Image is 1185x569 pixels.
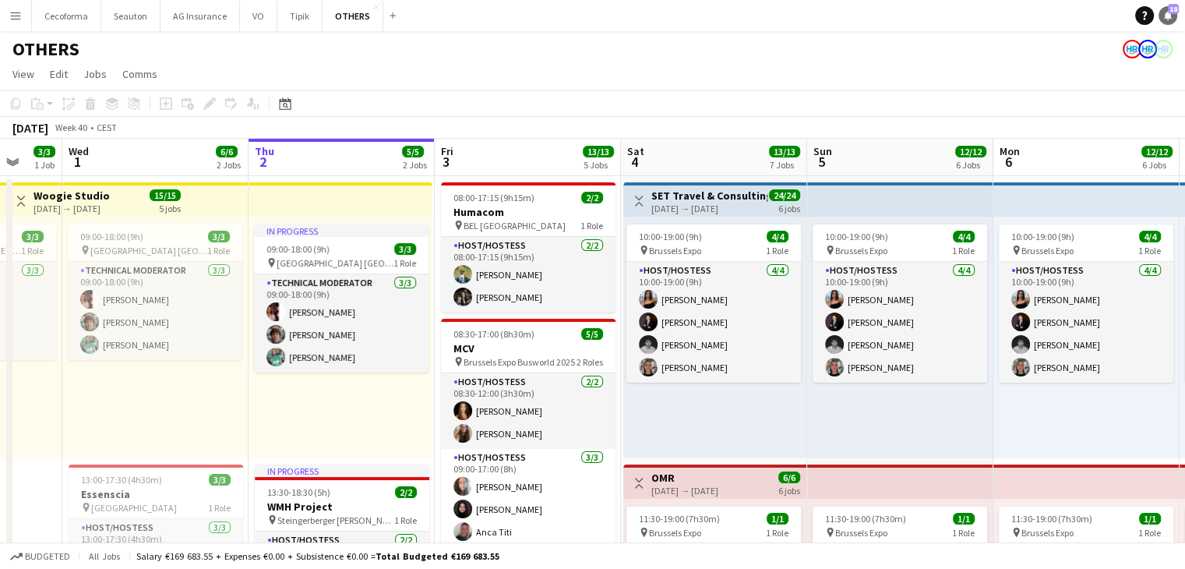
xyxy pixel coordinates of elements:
[439,153,453,171] span: 3
[277,514,394,526] span: Steingerberger [PERSON_NAME] Hotel
[97,122,117,133] div: CEST
[626,262,801,383] app-card-role: Host/Hostess4/410:00-19:00 (9h)[PERSON_NAME][PERSON_NAME][PERSON_NAME][PERSON_NAME]
[90,245,207,256] span: [GEOGRAPHIC_DATA] [GEOGRAPHIC_DATA]
[68,262,242,360] app-card-role: Technical Moderator3/309:00-18:00 (9h)[PERSON_NAME][PERSON_NAME][PERSON_NAME]
[1138,245,1161,256] span: 1 Role
[207,245,230,256] span: 1 Role
[32,1,101,31] button: Cecoforma
[441,319,615,547] app-job-card: 08:30-17:00 (8h30m)5/5MCV Brussels Expo Busworld 20252 RolesHost/Hostess2/208:30-12:00 (3h30m)[PE...
[403,159,427,171] div: 2 Jobs
[91,502,177,514] span: [GEOGRAPHIC_DATA]
[999,262,1173,383] app-card-role: Host/Hostess4/410:00-19:00 (9h)[PERSON_NAME][PERSON_NAME][PERSON_NAME][PERSON_NAME]
[441,205,615,219] h3: Humacom
[584,159,613,171] div: 5 Jobs
[1021,527,1074,539] span: Brussels Expo
[999,224,1173,383] app-job-card: 10:00-19:00 (9h)4/4 Brussels Expo1 RoleHost/Hostess4/410:00-19:00 (9h)[PERSON_NAME][PERSON_NAME][...
[252,153,274,171] span: 2
[277,1,323,31] button: Tipik
[1123,40,1141,58] app-user-avatar: HR Team
[81,474,162,486] span: 13:00-17:30 (4h30m)
[577,356,603,368] span: 2 Roles
[626,224,801,383] app-job-card: 10:00-19:00 (9h)4/4 Brussels Expo1 RoleHost/Hostess4/410:00-19:00 (9h)[PERSON_NAME][PERSON_NAME][...
[766,245,788,256] span: 1 Role
[51,122,90,133] span: Week 40
[394,243,416,255] span: 3/3
[1138,40,1157,58] app-user-avatar: HR Team
[266,243,330,255] span: 09:00-18:00 (9h)
[68,224,242,360] app-job-card: 09:00-18:00 (9h)3/3 [GEOGRAPHIC_DATA] [GEOGRAPHIC_DATA]1 RoleTechnical Moderator3/309:00-18:00 (9...
[1139,513,1161,525] span: 1/1
[393,257,416,269] span: 1 Role
[813,224,987,383] div: 10:00-19:00 (9h)4/4 Brussels Expo1 RoleHost/Hostess4/410:00-19:00 (9h)[PERSON_NAME][PERSON_NAME][...
[441,449,615,547] app-card-role: Host/Hostess3/309:00-17:00 (8h)[PERSON_NAME][PERSON_NAME]Anca Titi
[1138,527,1161,539] span: 1 Role
[453,328,534,340] span: 08:30-17:00 (8h30m)
[255,500,429,514] h3: WMH Project
[835,527,887,539] span: Brussels Expo
[6,64,41,84] a: View
[1021,245,1074,256] span: Brussels Expo
[12,67,34,81] span: View
[1168,4,1179,14] span: 18
[254,274,429,373] app-card-role: Technical Moderator3/309:00-18:00 (9h)[PERSON_NAME][PERSON_NAME][PERSON_NAME]
[122,67,157,81] span: Comms
[1011,231,1074,242] span: 10:00-19:00 (9h)
[277,257,393,269] span: [GEOGRAPHIC_DATA] [GEOGRAPHIC_DATA]
[441,144,453,158] span: Fri
[464,220,566,231] span: BEL [GEOGRAPHIC_DATA]
[1141,146,1173,157] span: 12/12
[953,231,975,242] span: 4/4
[267,486,330,498] span: 13:30-18:30 (5h)
[766,527,788,539] span: 1 Role
[441,237,615,313] app-card-role: Host/Hostess2/208:00-17:15 (9h15m)[PERSON_NAME][PERSON_NAME]
[1159,6,1177,25] a: 18
[770,159,799,171] div: 7 Jobs
[952,527,975,539] span: 1 Role
[627,144,644,158] span: Sat
[1000,144,1020,158] span: Mon
[639,231,702,242] span: 10:00-19:00 (9h)
[1154,40,1173,58] app-user-avatar: HR Team
[955,146,986,157] span: 12/12
[12,120,48,136] div: [DATE]
[453,192,534,203] span: 08:00-17:15 (9h15m)
[34,146,55,157] span: 3/3
[402,146,424,157] span: 5/5
[217,159,241,171] div: 2 Jobs
[50,67,68,81] span: Edit
[441,182,615,313] app-job-card: 08:00-17:15 (9h15m)2/2Humacom BEL [GEOGRAPHIC_DATA]1 RoleHost/Hostess2/208:00-17:15 (9h15m)[PERSO...
[22,231,44,242] span: 3/3
[811,153,832,171] span: 5
[160,1,240,31] button: AG Insurance
[441,341,615,355] h3: MCV
[255,465,429,477] div: In progress
[25,551,70,562] span: Budgeted
[136,550,499,562] div: Salary €169 683.55 + Expenses €0.00 + Subsistence €0.00 =
[464,356,575,368] span: Brussels Expo Busworld 2025
[651,189,767,203] h3: SET Travel & Consulting GmbH
[116,64,164,84] a: Comms
[86,550,123,562] span: All jobs
[254,224,429,237] div: In progress
[159,201,181,214] div: 5 jobs
[778,483,800,497] div: 6 jobs
[813,262,987,383] app-card-role: Host/Hostess4/410:00-19:00 (9h)[PERSON_NAME][PERSON_NAME][PERSON_NAME][PERSON_NAME]
[580,220,603,231] span: 1 Role
[953,513,975,525] span: 1/1
[34,189,110,203] h3: Woogie Studio
[767,231,788,242] span: 4/4
[956,159,986,171] div: 6 Jobs
[254,224,429,373] div: In progress09:00-18:00 (9h)3/3 [GEOGRAPHIC_DATA] [GEOGRAPHIC_DATA]1 RoleTechnical Moderator3/309:...
[240,1,277,31] button: VO
[12,37,79,61] h1: OTHERS
[208,502,231,514] span: 1 Role
[581,192,603,203] span: 2/2
[34,159,55,171] div: 1 Job
[1142,159,1172,171] div: 6 Jobs
[769,146,800,157] span: 13/13
[34,203,110,214] div: [DATE] → [DATE]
